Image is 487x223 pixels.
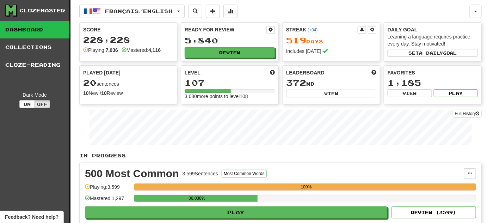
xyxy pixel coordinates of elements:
[83,90,173,97] div: New / Review
[185,26,266,33] div: Ready for Review
[136,195,257,202] div: 36.038%
[136,183,476,191] div: 100%
[388,78,478,87] div: 1,185
[85,195,131,206] div: Mastered: 1,297
[83,78,97,88] span: 20
[286,36,376,45] div: Day s
[79,152,482,159] p: In Progress
[286,26,358,33] div: Streak
[392,206,476,218] button: Review (3599)
[105,8,173,14] span: Français / English
[308,28,318,32] a: (+04)
[371,69,376,76] span: This week in points, UTC
[106,47,118,53] strong: 7,036
[83,90,89,96] strong: 10
[388,33,478,47] div: Learning a language requires practice every day. Stay motivated!
[286,78,376,88] div: nd
[5,91,64,98] div: Dark Mode
[185,78,275,87] div: 107
[19,100,35,108] button: On
[453,110,482,117] a: Full History
[419,50,443,55] span: a daily
[185,69,201,76] span: Level
[434,89,478,97] button: Play
[185,93,275,100] div: 3,680 more points to level 108
[83,35,173,44] div: 228,228
[286,69,325,76] span: Leaderboard
[148,47,161,53] strong: 4,116
[101,90,107,96] strong: 10
[185,36,275,45] div: 5,840
[188,5,202,18] button: Search sentences
[222,170,267,177] button: Most Common Words
[286,90,376,97] button: View
[83,26,173,33] div: Score
[388,26,478,33] div: Daily Goal
[85,206,387,218] button: Play
[206,5,220,18] button: Add sentence to collection
[5,213,58,221] span: Open feedback widget
[85,183,131,195] div: Playing: 3,599
[85,168,179,179] div: 500 Most Common
[223,5,238,18] button: More stats
[183,170,218,177] div: 3,599 Sentences
[286,48,376,55] div: Includes [DATE]!
[122,47,161,54] div: Mastered:
[286,35,306,45] span: 519
[388,69,478,76] div: Favorites
[388,89,432,97] button: View
[388,49,478,57] button: Seta dailygoal
[79,5,185,18] button: Français/English
[270,69,275,76] span: Score more points to level up
[35,100,50,108] button: Off
[83,47,118,54] div: Playing:
[185,47,275,58] button: Review
[83,69,121,76] span: Played [DATE]
[83,78,173,88] div: sentences
[19,7,65,14] div: Clozemaster
[286,78,306,88] span: 372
